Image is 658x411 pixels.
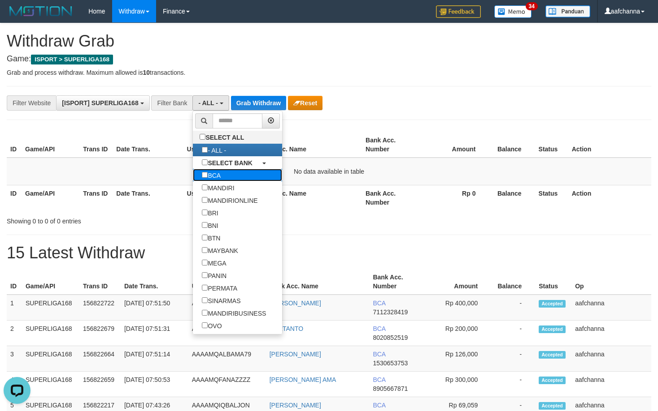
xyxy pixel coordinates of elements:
[425,372,491,397] td: Rp 300,000
[270,376,336,383] a: [PERSON_NAME] AMA
[568,132,651,158] th: Action
[202,310,208,316] input: MANDIRIBUSINESS
[535,185,568,210] th: Status
[7,132,22,158] th: ID
[202,247,208,253] input: MAYBANK
[254,132,362,158] th: Bank Acc. Name
[420,132,489,158] th: Amount
[535,269,571,295] th: Status
[193,257,235,269] label: MEGA
[193,282,246,294] label: PERMATA
[193,269,235,282] label: PANIN
[202,235,208,240] input: BTN
[193,231,229,244] label: BTN
[79,321,121,346] td: 156822679
[491,295,535,321] td: -
[425,321,491,346] td: Rp 200,000
[373,376,385,383] span: BCA
[539,300,566,308] span: Accepted
[7,158,651,185] td: No data available in table
[202,260,208,265] input: MEGA
[535,132,568,158] th: Status
[62,99,138,107] span: [ISPORT] SUPERLIGA168
[193,181,243,194] label: MANDIRI
[425,269,491,295] th: Amount
[193,194,266,206] label: MANDIRIONLINE
[373,351,385,358] span: BCA
[22,295,79,321] td: SUPERLIGA168
[121,269,188,295] th: Date Trans.
[373,308,408,316] span: Copy 7112328419 to clipboard
[56,95,149,111] button: [ISPORT] SUPERLIGA168
[369,269,425,295] th: Bank Acc. Number
[7,321,22,346] td: 2
[193,319,231,332] label: OVO
[436,5,481,18] img: Feedback.jpg
[188,372,266,397] td: AAAAMQFANAZZZZ
[121,295,188,321] td: [DATE] 07:51:50
[288,96,322,110] button: Reset
[491,321,535,346] td: -
[202,210,208,215] input: BRI
[22,321,79,346] td: SUPERLIGA168
[208,159,253,167] b: SELECT BANK
[539,325,566,333] span: Accepted
[193,294,249,307] label: SINARMAS
[22,269,79,295] th: Game/API
[571,269,651,295] th: Op
[7,244,651,262] h1: 15 Latest Withdraw
[373,385,408,392] span: Copy 8905667871 to clipboard
[188,321,266,346] td: AAAAMQCILLA07
[193,206,227,219] label: BRI
[7,55,651,64] h4: Game:
[571,295,651,321] td: aafchanna
[193,131,253,143] label: SELECT ALL
[362,185,420,210] th: Bank Acc. Number
[113,132,183,158] th: Date Trans.
[571,372,651,397] td: aafchanna
[571,321,651,346] td: aafchanna
[7,346,22,372] td: 3
[362,132,420,158] th: Bank Acc. Number
[425,295,491,321] td: Rp 400,000
[202,285,208,291] input: PERMATA
[79,269,121,295] th: Trans ID
[7,213,267,226] div: Showing 0 to 0 of 0 entries
[489,185,535,210] th: Balance
[373,334,408,341] span: Copy 8020852519 to clipboard
[121,372,188,397] td: [DATE] 07:50:53
[188,269,266,295] th: User ID
[188,295,266,321] td: AAAAMQBONTI89
[202,197,208,203] input: MANDIRIONLINE
[79,132,113,158] th: Trans ID
[193,219,227,231] label: BNI
[494,5,532,18] img: Button%20Memo.svg
[193,156,282,169] a: SELECT BANK
[202,322,208,328] input: OVO
[193,332,238,344] label: GOPAY
[7,269,22,295] th: ID
[571,346,651,372] td: aafchanna
[202,172,208,178] input: BCA
[489,132,535,158] th: Balance
[270,325,303,332] a: HERTANTO
[526,2,538,10] span: 34
[491,269,535,295] th: Balance
[539,351,566,359] span: Accepted
[200,134,205,140] input: SELECT ALL
[266,269,370,295] th: Bank Acc. Name
[202,222,208,228] input: BNI
[79,185,113,210] th: Trans ID
[121,346,188,372] td: [DATE] 07:51:14
[193,144,235,156] label: - ALL -
[143,69,150,76] strong: 10
[79,372,121,397] td: 156822659
[7,372,22,397] td: 4
[254,185,362,210] th: Bank Acc. Name
[568,185,651,210] th: Action
[7,32,651,50] h1: Withdraw Grab
[491,372,535,397] td: -
[202,297,208,303] input: SINARMAS
[22,346,79,372] td: SUPERLIGA168
[193,244,247,257] label: MAYBANK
